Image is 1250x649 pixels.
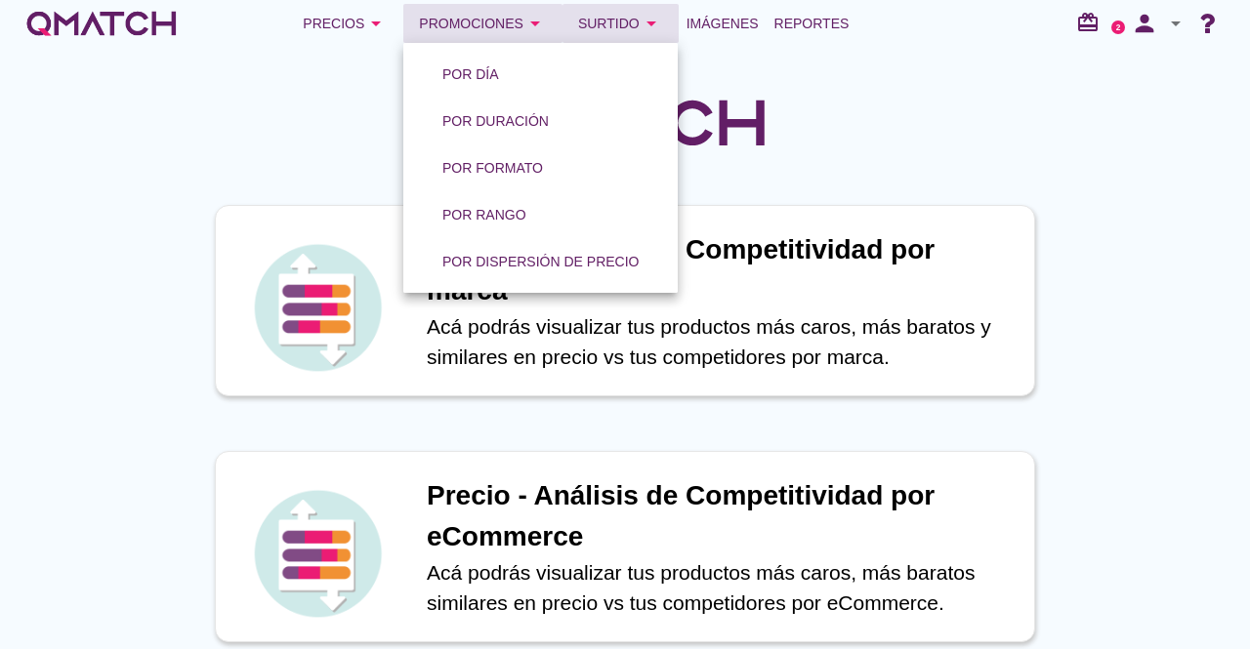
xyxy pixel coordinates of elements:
img: icon [249,485,386,622]
div: Promociones [419,12,547,35]
button: Por rango [427,197,542,232]
span: Reportes [774,12,850,35]
p: Acá podrás visualizar tus productos más caros, más baratos similares en precio vs tus competidore... [427,557,1015,619]
button: Por dispersión de precio [427,244,654,279]
div: Surtido [578,12,663,35]
span: Imágenes [687,12,759,35]
div: Por día [442,64,499,85]
div: Por formato [442,158,543,179]
i: arrow_drop_down [640,12,663,35]
a: white-qmatch-logo [23,4,180,43]
button: Por duración [427,103,564,139]
div: Por duración [442,111,549,132]
div: Por dispersión de precio [442,252,639,272]
button: Promociones [403,4,562,43]
p: Acá podrás visualizar tus productos más caros, más baratos y similares en precio vs tus competido... [427,311,1015,373]
button: Por día [427,57,515,92]
a: iconPrecio - Análisis de Competitividad por eCommerceAcá podrás visualizar tus productos más caro... [187,451,1062,642]
a: Reportes [767,4,857,43]
button: Por formato [427,150,559,185]
i: arrow_drop_down [364,12,388,35]
i: redeem [1076,11,1107,34]
button: Surtido [562,4,679,43]
a: Por duración [419,98,572,144]
div: Por rango [442,205,526,225]
img: icon [249,239,386,376]
i: arrow_drop_down [523,12,547,35]
a: 2 [1111,20,1125,34]
div: Precios [303,12,388,35]
h1: Precio - Análisis de Competitividad por eCommerce [427,475,1015,557]
h1: Precio - Análisis de Competitividad por marca [427,229,1015,311]
a: Por dispersión de precio [419,238,662,285]
a: Por día [419,51,522,98]
button: Precios [287,4,403,43]
a: Por formato [419,144,566,191]
a: Por rango [419,191,550,238]
i: person [1125,10,1164,37]
a: iconPrecio - Análisis de Competitividad por marcaAcá podrás visualizar tus productos más caros, m... [187,205,1062,396]
i: arrow_drop_down [1164,12,1187,35]
text: 2 [1116,22,1121,31]
a: Imágenes [679,4,767,43]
